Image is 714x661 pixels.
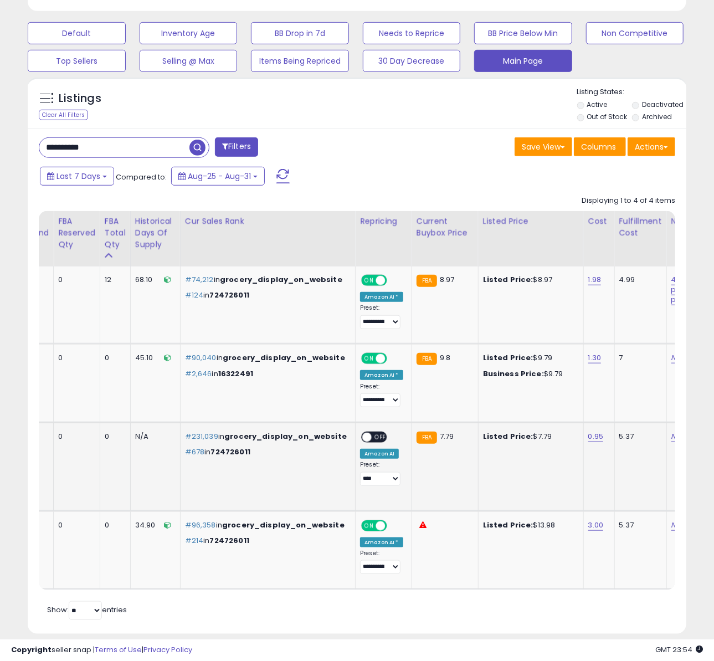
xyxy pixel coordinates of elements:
[574,137,626,156] button: Columns
[417,432,437,444] small: FBA
[362,276,376,285] span: ON
[135,216,176,250] div: Historical Days Of Supply
[417,216,474,239] div: Current Buybox Price
[185,520,216,530] span: #96,358
[483,275,575,285] div: $8.97
[222,520,345,530] span: grocery_display_on_website
[28,22,126,44] button: Default
[360,537,403,547] div: Amazon AI *
[483,216,579,227] div: Listed Price
[671,431,685,442] a: N/A
[360,550,403,575] div: Preset:
[360,292,403,302] div: Amazon AI *
[40,167,114,186] button: Last 7 Days
[11,644,52,655] strong: Copyright
[210,535,249,546] span: 724726011
[642,100,684,109] label: Deactivated
[440,352,450,363] span: 9.8
[386,276,403,285] span: OFF
[587,100,607,109] label: Active
[185,216,351,227] div: Cur Sales Rank
[95,644,142,655] a: Terms of Use
[360,383,403,408] div: Preset:
[215,137,258,157] button: Filters
[671,520,685,531] a: N/A
[185,447,205,457] span: #678
[440,274,455,285] span: 8.97
[386,354,403,363] span: OFF
[417,353,437,365] small: FBA
[185,275,347,285] p: in
[363,50,461,72] button: 30 Day Decrease
[619,275,658,285] div: 4.99
[135,275,172,285] div: 68.10
[16,216,49,250] div: FBA inbound Qty
[56,171,100,182] span: Last 7 Days
[515,137,572,156] button: Save View
[185,535,204,546] span: #214
[619,216,662,239] div: Fulfillment Cost
[671,216,694,227] div: Note
[58,216,95,250] div: FBA Reserved Qty
[655,644,703,655] span: 2025-09-8 23:54 GMT
[362,354,376,363] span: ON
[143,644,192,655] a: Privacy Policy
[588,216,610,227] div: Cost
[223,352,345,363] span: grocery_display_on_website
[105,216,126,250] div: FBA Total Qty
[588,274,602,285] a: 1.98
[185,353,347,363] p: in
[58,353,91,363] div: 0
[587,112,627,121] label: Out of Stock
[483,369,575,379] div: $9.79
[59,91,101,106] h5: Listings
[474,22,572,44] button: BB Price Below Min
[140,22,238,44] button: Inventory Age
[483,431,533,442] b: Listed Price:
[220,274,342,285] span: grocery_display_on_website
[58,520,91,530] div: 0
[135,432,172,442] div: N/A
[483,520,533,530] b: Listed Price:
[251,22,349,44] button: BB Drop in 7d
[483,432,575,442] div: $7.79
[483,520,575,530] div: $13.98
[135,353,172,363] div: 45.10
[360,216,407,227] div: Repricing
[363,22,461,44] button: Needs to Reprice
[11,645,192,655] div: seller snap | |
[171,167,265,186] button: Aug-25 - Aug-31
[185,432,347,442] p: in
[619,520,658,530] div: 5.37
[47,604,127,615] span: Show: entries
[135,520,172,530] div: 34.90
[185,520,347,530] p: in
[39,110,88,120] div: Clear All Filters
[642,112,672,121] label: Archived
[185,369,347,379] p: in
[58,432,91,442] div: 0
[483,352,533,363] b: Listed Price:
[440,431,454,442] span: 7.79
[218,368,253,379] span: 16322491
[140,50,238,72] button: Selling @ Max
[619,432,658,442] div: 5.37
[588,431,604,442] a: 0.95
[185,290,347,300] p: in
[577,87,686,98] p: Listing States:
[224,431,347,442] span: grocery_display_on_website
[105,520,122,530] div: 0
[210,290,249,300] span: 724726011
[360,304,403,329] div: Preset:
[588,520,604,531] a: 3.00
[372,432,389,442] span: OFF
[582,196,675,206] div: Displaying 1 to 4 of 4 items
[251,50,349,72] button: Items Being Repriced
[105,275,122,285] div: 12
[116,172,167,182] span: Compared to:
[417,275,437,287] small: FBA
[105,432,122,442] div: 0
[628,137,675,156] button: Actions
[105,353,122,363] div: 0
[360,461,403,486] div: Preset:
